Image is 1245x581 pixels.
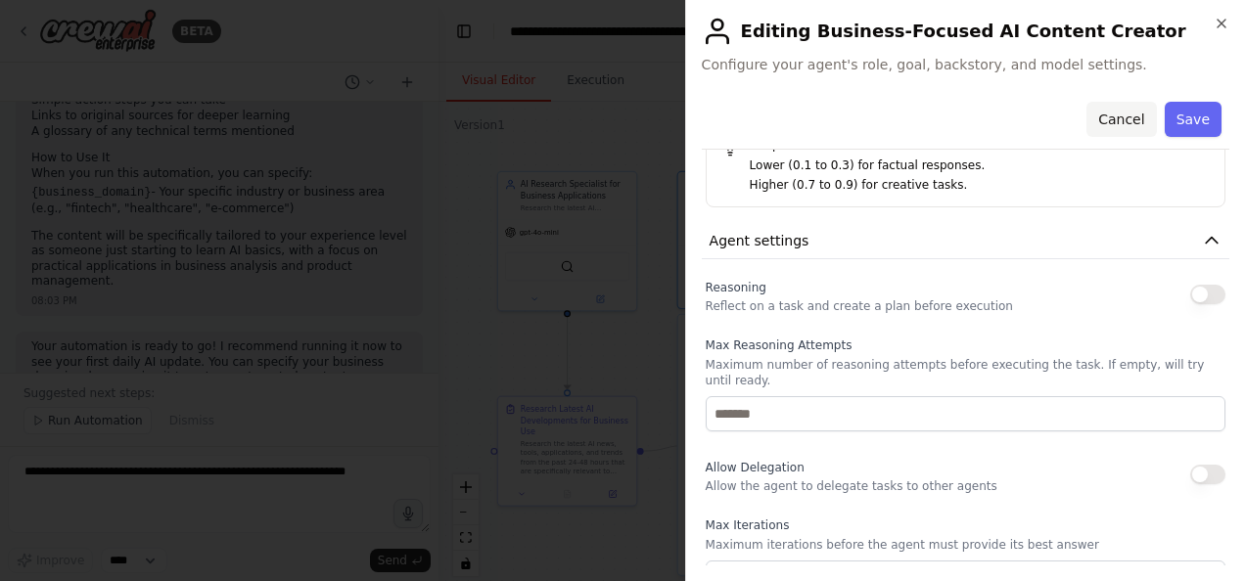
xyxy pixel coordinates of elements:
label: Max Reasoning Attempts [706,337,1225,353]
span: Agent settings [710,231,809,250]
p: Lower (0.1 to 0.3) for factual responses. [750,156,1209,176]
p: Higher (0.7 to 0.9) for creative tasks. [750,176,1209,196]
p: Maximum iterations before the agent must provide its best answer [706,537,1225,553]
h2: Editing Business-Focused AI Content Creator [702,16,1229,47]
p: Allow the agent to delegate tasks to other agents [706,478,997,494]
label: Max Iterations [706,517,1225,533]
button: Cancel [1086,102,1156,137]
p: Reflect on a task and create a plan before execution [706,298,1013,314]
span: Reasoning [706,281,766,294]
span: Configure your agent's role, goal, backstory, and model settings. [702,55,1229,74]
span: Allow Delegation [706,461,805,474]
button: Save [1165,102,1222,137]
button: Agent settings [702,223,1229,259]
p: Maximum number of reasoning attempts before executing the task. If empty, will try until ready. [706,357,1225,388]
